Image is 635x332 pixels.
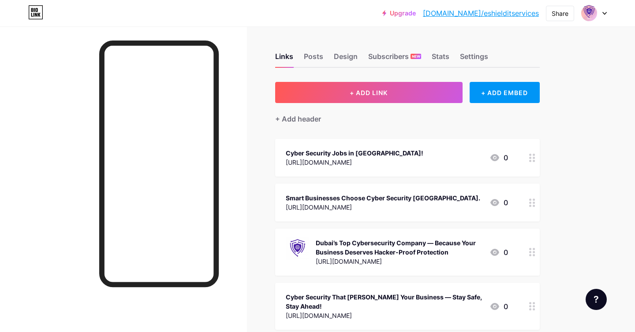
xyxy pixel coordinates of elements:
div: Settings [460,51,488,67]
div: Smart Businesses Choose Cyber Security [GEOGRAPHIC_DATA]. [286,193,480,203]
img: eshielditservices [581,5,598,22]
div: [URL][DOMAIN_NAME] [286,158,423,167]
div: Share [552,9,568,18]
div: + ADD EMBED [470,82,540,103]
div: Subscribers [368,51,421,67]
div: + Add header [275,114,321,124]
div: [URL][DOMAIN_NAME] [286,311,482,320]
div: Design [334,51,358,67]
div: 0 [489,197,508,208]
div: 0 [489,247,508,258]
div: Posts [304,51,323,67]
div: Dubai’s Top Cybersecurity Company — Because Your Business Deserves Hacker-Proof Protection [316,238,482,257]
div: 0 [489,301,508,312]
a: Upgrade [382,10,416,17]
img: Dubai’s Top Cybersecurity Company — Because Your Business Deserves Hacker-Proof Protection [286,237,309,260]
div: Cyber Security That [PERSON_NAME] Your Business — Stay Safe, Stay Ahead! [286,292,482,311]
div: Stats [432,51,449,67]
button: + ADD LINK [275,82,463,103]
div: Links [275,51,293,67]
div: Cyber Security Jobs in [GEOGRAPHIC_DATA]! [286,148,423,158]
span: + ADD LINK [350,89,388,96]
a: [DOMAIN_NAME]/eshielditservices [423,8,539,18]
div: [URL][DOMAIN_NAME] [316,257,482,266]
div: 0 [489,152,508,163]
div: [URL][DOMAIN_NAME] [286,203,480,212]
span: NEW [412,54,420,59]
